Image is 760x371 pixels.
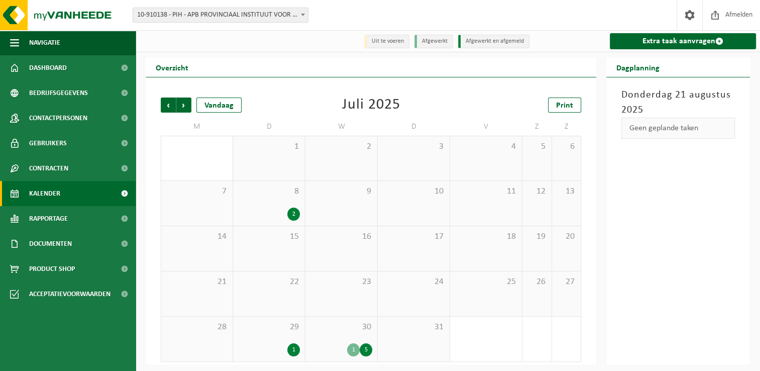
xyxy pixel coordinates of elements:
[310,322,372,333] span: 30
[378,118,450,136] td: D
[364,35,409,48] li: Uit te voeren
[166,322,228,333] span: 28
[458,35,529,48] li: Afgewerkt en afgemeld
[522,118,552,136] td: Z
[133,8,308,23] span: 10-910138 - PIH - APB PROVINCIAAL INSTITUUT VOOR HYGIENE - ANTWERPEN
[133,8,308,22] span: 10-910138 - PIH - APB PROVINCIAAL INSTITUUT VOOR HYGIENE - ANTWERPEN
[455,276,517,288] span: 25
[310,186,372,197] span: 9
[233,118,305,136] td: D
[176,98,191,113] span: Volgende
[29,106,87,131] span: Contactpersonen
[29,181,60,206] span: Kalender
[556,102,573,110] span: Print
[360,343,372,356] div: 5
[383,231,445,242] span: 17
[383,186,445,197] span: 10
[455,186,517,197] span: 11
[238,231,300,242] span: 15
[238,322,300,333] span: 29
[527,186,547,197] span: 12
[383,322,445,333] span: 31
[527,231,547,242] span: 19
[557,141,576,152] span: 6
[347,343,360,356] div: 1
[238,276,300,288] span: 22
[414,35,453,48] li: Afgewerkt
[557,231,576,242] span: 20
[305,118,378,136] td: W
[29,55,67,80] span: Dashboard
[287,208,300,221] div: 2
[166,276,228,288] span: 21
[196,98,242,113] div: Vandaag
[621,87,735,118] h3: Donderdag 21 augustus 2025
[621,118,735,139] div: Geen geplande taken
[450,118,522,136] td: V
[383,141,445,152] span: 3
[455,231,517,242] span: 18
[552,118,582,136] td: Z
[166,231,228,242] span: 14
[29,30,60,55] span: Navigatie
[527,141,547,152] span: 5
[238,186,300,197] span: 8
[166,186,228,197] span: 7
[557,186,576,197] span: 13
[29,206,68,231] span: Rapportage
[310,141,372,152] span: 2
[161,98,176,113] span: Vorige
[29,231,72,256] span: Documenten
[29,80,88,106] span: Bedrijfsgegevens
[527,276,547,288] span: 26
[383,276,445,288] span: 24
[342,98,400,113] div: Juli 2025
[29,131,67,156] span: Gebruikers
[610,33,756,49] a: Extra taak aanvragen
[287,343,300,356] div: 1
[557,276,576,288] span: 27
[238,141,300,152] span: 1
[455,141,517,152] span: 4
[606,57,670,77] h2: Dagplanning
[548,98,581,113] a: Print
[29,282,111,307] span: Acceptatievoorwaarden
[29,256,75,282] span: Product Shop
[146,57,198,77] h2: Overzicht
[29,156,68,181] span: Contracten
[161,118,233,136] td: M
[310,276,372,288] span: 23
[310,231,372,242] span: 16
